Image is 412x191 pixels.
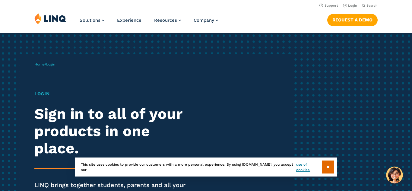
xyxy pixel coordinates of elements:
nav: Primary Navigation [80,13,218,33]
span: Solutions [80,18,100,23]
img: LINQ | K‑12 Software [34,13,66,24]
span: Resources [154,18,177,23]
a: Experience [117,18,141,23]
button: Hello, have a question? Let’s chat. [386,167,403,183]
a: Request a Demo [327,14,378,26]
a: Support [319,4,338,8]
a: Company [194,18,218,23]
a: Home [34,62,45,66]
a: Resources [154,18,181,23]
span: Search [366,4,378,8]
nav: Button Navigation [327,13,378,26]
span: / [34,62,55,66]
div: This site uses cookies to provide our customers with a more personal experience. By using [DOMAIN... [75,158,337,177]
a: use of cookies. [296,162,322,173]
span: Login [46,62,55,66]
a: Login [343,4,357,8]
h2: Sign in to all of your products in one place. [34,105,193,157]
button: Open Search Bar [362,3,378,8]
a: Solutions [80,18,104,23]
span: Company [194,18,214,23]
h1: Login [34,91,193,97]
